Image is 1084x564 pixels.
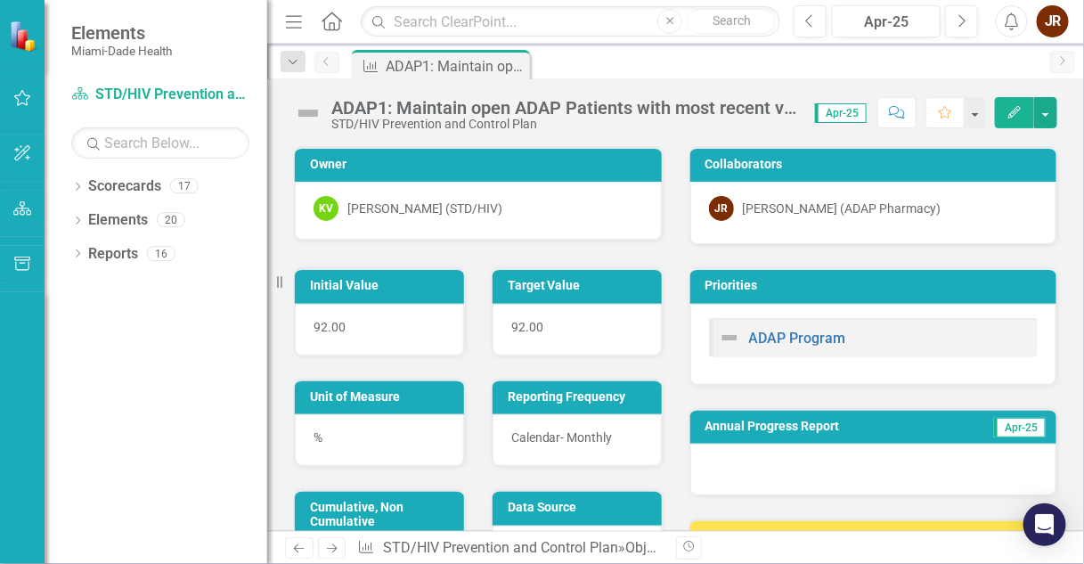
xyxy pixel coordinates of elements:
[71,22,172,44] span: Elements
[705,279,1048,292] h3: Priorities
[1037,5,1069,37] button: JR
[749,330,846,347] a: ADAP Program
[719,327,740,348] img: Not Defined
[294,99,322,127] img: Not Defined
[71,85,249,105] a: STD/HIV Prevention and Control Plan
[357,538,662,559] div: » »
[331,98,797,118] div: ADAP1: Maintain open ADAP Patients with most recent viral load below 200 from 92% in FY2022/2023 ...
[310,390,455,404] h3: Unit of Measure
[88,176,161,197] a: Scorecards
[314,430,322,445] span: %
[147,246,175,261] div: 16
[71,44,172,58] small: Miami-Dade Health
[743,200,941,217] div: [PERSON_NAME] (ADAP Pharmacy)
[310,158,653,171] h3: Owner
[705,530,1048,544] h3: Instructions
[705,420,950,433] h3: Annual Progress Report
[713,13,751,28] span: Search
[361,6,780,37] input: Search ClearPoint...
[508,501,653,514] h3: Data Source
[625,539,690,556] a: Objectives
[170,179,199,194] div: 17
[493,414,662,466] div: Calendar- Monthly
[88,210,148,231] a: Elements
[705,158,1048,171] h3: Collaborators
[709,196,734,221] div: JR
[994,418,1046,437] span: Apr-25
[310,279,455,292] h3: Initial Value
[508,279,653,292] h3: Target Value
[832,5,941,37] button: Apr-25
[314,320,346,334] span: 92.00
[9,20,40,52] img: ClearPoint Strategy
[383,539,618,556] a: STD/HIV Prevention and Control Plan
[347,200,502,217] div: [PERSON_NAME] (STD/HIV)
[386,55,526,78] div: ADAP1: Maintain open ADAP Patients with most recent viral load below 200 from 92% in FY2022/2023 ...
[314,196,338,221] div: KV
[88,244,138,265] a: Reports
[511,320,543,334] span: 92.00
[310,501,455,528] h3: Cumulative, Non Cumulative
[687,9,776,34] button: Search
[1023,503,1066,546] div: Open Intercom Messenger
[815,103,867,123] span: Apr-25
[838,12,934,33] div: Apr-25
[71,127,249,159] input: Search Below...
[508,390,653,404] h3: Reporting Frequency
[157,213,185,228] div: 20
[331,118,797,131] div: STD/HIV Prevention and Control Plan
